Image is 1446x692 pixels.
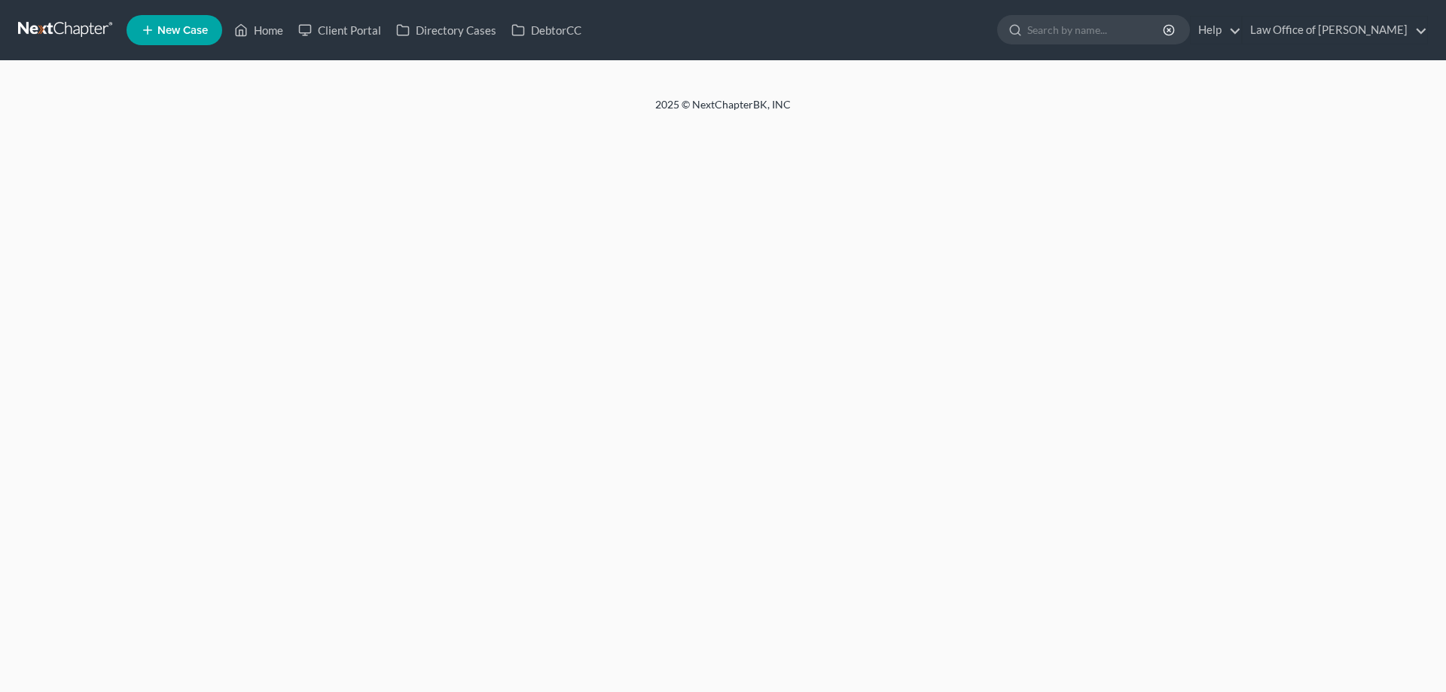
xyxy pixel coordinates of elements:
a: Client Portal [291,17,389,44]
input: Search by name... [1027,16,1165,44]
a: Law Office of [PERSON_NAME] [1243,17,1427,44]
a: Home [227,17,291,44]
span: New Case [157,25,208,36]
a: Directory Cases [389,17,504,44]
a: Help [1191,17,1241,44]
div: 2025 © NextChapterBK, INC [294,97,1152,124]
a: DebtorCC [504,17,589,44]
